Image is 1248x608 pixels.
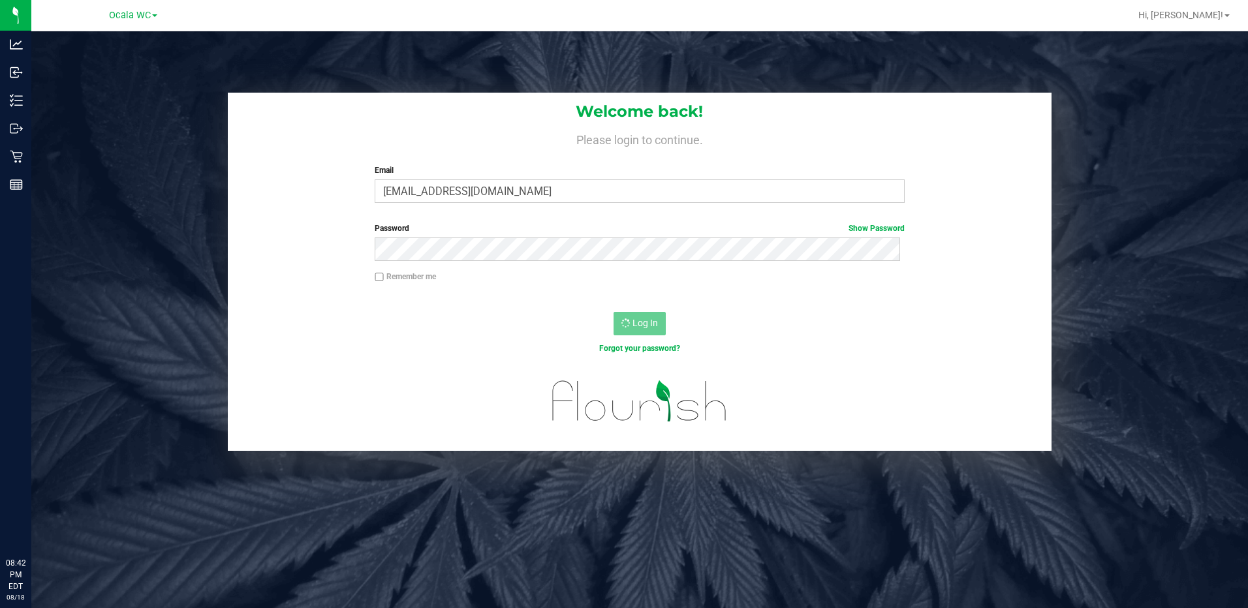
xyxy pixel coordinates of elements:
[375,273,384,282] input: Remember me
[849,224,905,233] a: Show Password
[109,10,151,21] span: Ocala WC
[10,94,23,107] inline-svg: Inventory
[10,150,23,163] inline-svg: Retail
[375,224,409,233] span: Password
[228,103,1052,120] h1: Welcome back!
[632,318,658,328] span: Log In
[599,344,680,353] a: Forgot your password?
[10,122,23,135] inline-svg: Outbound
[10,38,23,51] inline-svg: Analytics
[10,66,23,79] inline-svg: Inbound
[375,164,905,176] label: Email
[6,557,25,592] p: 08:42 PM EDT
[537,368,743,434] img: flourish_logo.svg
[10,178,23,191] inline-svg: Reports
[228,130,1052,146] h4: Please login to continue.
[1138,10,1223,20] span: Hi, [PERSON_NAME]!
[614,312,666,335] button: Log In
[375,271,436,282] label: Remember me
[6,592,25,602] p: 08/18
